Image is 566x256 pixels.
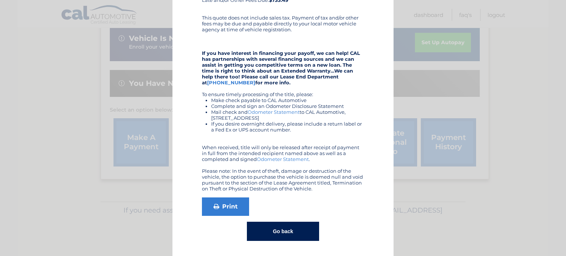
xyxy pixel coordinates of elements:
[211,103,364,109] li: Complete and sign an Odometer Disclosure Statement
[247,222,319,241] button: Go back
[248,109,300,115] a: Odometer Statement
[211,109,364,121] li: Mail check and to CAL Automotive, [STREET_ADDRESS]
[202,50,360,85] strong: If you have interest in financing your payoff, we can help! CAL has partnerships with several fin...
[211,97,364,103] li: Make check payable to CAL Automotive
[211,121,364,133] li: If you desire overnight delivery, please include a return label or a Fed Ex or UPS account number.
[202,197,249,216] a: Print
[207,80,255,85] a: [PHONE_NUMBER]
[257,156,309,162] a: Odometer Statement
